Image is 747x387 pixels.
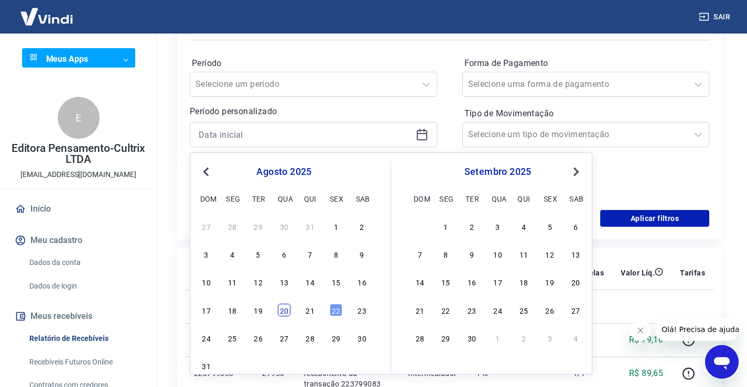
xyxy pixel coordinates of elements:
[517,304,530,316] div: Choose quinta-feira, 25 de setembro de 2025
[252,359,265,372] div: Choose terça-feira, 2 de setembro de 2025
[190,105,437,118] p: Período personalizado
[304,331,317,344] div: Choose quinta-feira, 28 de agosto de 2025
[226,192,239,205] div: seg
[199,218,370,373] div: month 2025-08
[464,57,708,70] label: Forma de Pagamento
[356,304,369,316] div: Choose sábado, 23 de agosto de 2025
[356,248,369,260] div: Choose sábado, 9 de agosto de 2025
[200,331,213,344] div: Choose domingo, 24 de agosto de 2025
[544,275,556,288] div: Choose sexta-feira, 19 de setembro de 2025
[278,192,290,205] div: qua
[465,220,478,233] div: Choose terça-feira, 2 de setembro de 2025
[58,97,100,139] div: E
[465,192,478,205] div: ter
[304,359,317,372] div: Choose quinta-feira, 4 de setembro de 2025
[414,192,426,205] div: dom
[356,331,369,344] div: Choose sábado, 30 de agosto de 2025
[630,320,651,341] iframe: Fechar mensagem
[13,1,81,32] img: Vindi
[414,220,426,233] div: Choose domingo, 31 de agosto de 2025
[544,331,556,344] div: Choose sexta-feira, 3 de outubro de 2025
[439,220,452,233] div: Choose segunda-feira, 1 de setembro de 2025
[330,275,342,288] div: Choose sexta-feira, 15 de agosto de 2025
[569,192,582,205] div: sab
[544,248,556,260] div: Choose sexta-feira, 12 de setembro de 2025
[570,165,582,178] button: Next Month
[200,248,213,260] div: Choose domingo, 3 de agosto de 2025
[330,359,342,372] div: Choose sexta-feira, 5 de setembro de 2025
[330,331,342,344] div: Choose sexta-feira, 29 de agosto de 2025
[252,220,265,233] div: Choose terça-feira, 29 de julho de 2025
[621,268,655,278] p: Valor Líq.
[25,328,144,349] a: Relatório de Recebíveis
[200,304,213,316] div: Choose domingo, 17 de agosto de 2025
[304,192,317,205] div: qui
[655,318,739,341] iframe: Mensagem da empresa
[304,304,317,316] div: Choose quinta-feira, 21 de agosto de 2025
[330,248,342,260] div: Choose sexta-feira, 8 de agosto de 2025
[356,192,369,205] div: sab
[226,359,239,372] div: Choose segunda-feira, 1 de setembro de 2025
[569,248,582,260] div: Choose sábado, 13 de setembro de 2025
[439,304,452,316] div: Choose segunda-feira, 22 de setembro de 2025
[6,7,88,16] span: Olá! Precisa de ajuda?
[569,275,582,288] div: Choose sábado, 20 de setembro de 2025
[200,359,213,372] div: Choose domingo, 31 de agosto de 2025
[25,275,144,297] a: Dados de login
[492,331,504,344] div: Choose quarta-feira, 1 de outubro de 2025
[439,275,452,288] div: Choose segunda-feira, 15 de setembro de 2025
[439,192,452,205] div: seg
[544,192,556,205] div: sex
[356,220,369,233] div: Choose sábado, 2 de agosto de 2025
[252,304,265,316] div: Choose terça-feira, 19 de agosto de 2025
[252,192,265,205] div: ter
[226,248,239,260] div: Choose segunda-feira, 4 de agosto de 2025
[304,220,317,233] div: Choose quinta-feira, 31 de julho de 2025
[629,334,663,346] p: R$ 79,10
[544,220,556,233] div: Choose sexta-feira, 5 de setembro de 2025
[412,165,583,178] div: setembro 2025
[465,275,478,288] div: Choose terça-feira, 16 de setembro de 2025
[414,248,426,260] div: Choose domingo, 7 de setembro de 2025
[13,305,144,328] button: Meus recebíveis
[414,304,426,316] div: Choose domingo, 21 de setembro de 2025
[226,331,239,344] div: Choose segunda-feira, 25 de agosto de 2025
[278,248,290,260] div: Choose quarta-feira, 6 de agosto de 2025
[200,192,213,205] div: dom
[330,304,342,316] div: Choose sexta-feira, 22 de agosto de 2025
[439,331,452,344] div: Choose segunda-feira, 29 de setembro de 2025
[600,210,709,227] button: Aplicar filtros
[414,331,426,344] div: Choose domingo, 28 de setembro de 2025
[226,275,239,288] div: Choose segunda-feira, 11 de agosto de 2025
[412,218,583,345] div: month 2025-09
[20,169,136,180] p: [EMAIL_ADDRESS][DOMAIN_NAME]
[465,304,478,316] div: Choose terça-feira, 23 de setembro de 2025
[199,165,370,178] div: agosto 2025
[25,351,144,373] a: Recebíveis Futuros Online
[8,143,148,165] p: Editora Pensamento-Cultrix LTDA
[629,367,663,380] p: R$ 89,65
[330,220,342,233] div: Choose sexta-feira, 1 de agosto de 2025
[200,220,213,233] div: Choose domingo, 27 de julho de 2025
[304,248,317,260] div: Choose quinta-feira, 7 de agosto de 2025
[356,359,369,372] div: Choose sábado, 6 de setembro de 2025
[13,229,144,252] button: Meu cadastro
[517,220,530,233] div: Choose quinta-feira, 4 de setembro de 2025
[252,248,265,260] div: Choose terça-feira, 5 de agosto de 2025
[517,331,530,344] div: Choose quinta-feira, 2 de outubro de 2025
[517,248,530,260] div: Choose quinta-feira, 11 de setembro de 2025
[492,192,504,205] div: qua
[544,304,556,316] div: Choose sexta-feira, 26 de setembro de 2025
[278,304,290,316] div: Choose quarta-feira, 20 de agosto de 2025
[414,275,426,288] div: Choose domingo, 14 de setembro de 2025
[465,248,478,260] div: Choose terça-feira, 9 de setembro de 2025
[226,220,239,233] div: Choose segunda-feira, 28 de julho de 2025
[464,107,708,120] label: Tipo de Movimentação
[492,220,504,233] div: Choose quarta-feira, 3 de setembro de 2025
[13,197,144,220] a: Início
[492,304,504,316] div: Choose quarta-feira, 24 de setembro de 2025
[252,331,265,344] div: Choose terça-feira, 26 de agosto de 2025
[465,331,478,344] div: Choose terça-feira, 30 de setembro de 2025
[697,7,734,27] button: Sair
[517,275,530,288] div: Choose quinta-feira, 18 de setembro de 2025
